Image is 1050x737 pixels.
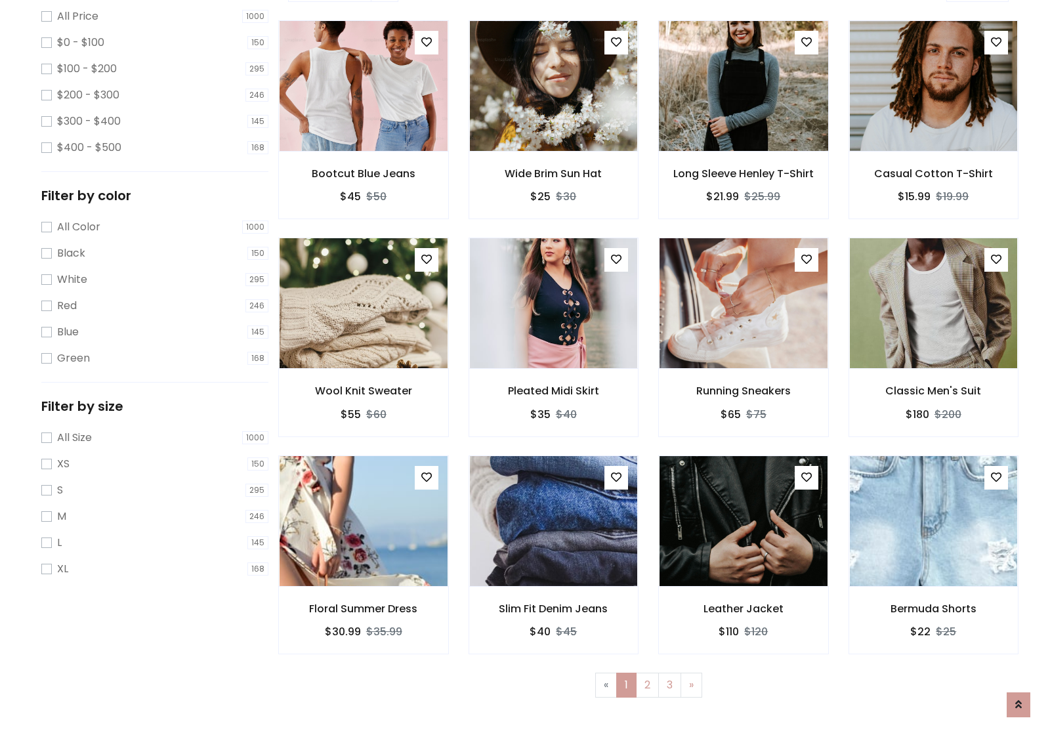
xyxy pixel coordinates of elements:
[469,167,639,180] h6: Wide Brim Sun Hat
[57,350,90,366] label: Green
[366,407,387,422] del: $60
[245,510,268,523] span: 246
[245,273,268,286] span: 295
[288,673,1009,698] nav: Page navigation
[906,408,929,421] h6: $180
[721,408,741,421] h6: $65
[245,89,268,102] span: 246
[247,562,268,576] span: 168
[279,385,448,397] h6: Wool Knit Sweater
[659,602,828,615] h6: Leather Jacket
[636,673,659,698] a: 2
[245,299,268,312] span: 246
[469,385,639,397] h6: Pleated Midi Skirt
[247,115,268,128] span: 145
[57,561,68,577] label: XL
[689,677,694,692] span: »
[366,189,387,204] del: $50
[849,602,1018,615] h6: Bermuda Shorts
[934,407,961,422] del: $200
[57,61,117,77] label: $100 - $200
[247,352,268,365] span: 168
[556,407,577,422] del: $40
[659,167,828,180] h6: Long Sleeve Henley T-Shirt
[849,385,1018,397] h6: Classic Men's Suit
[744,624,768,639] del: $120
[57,456,70,472] label: XS
[936,624,956,639] del: $25
[245,62,268,75] span: 295
[57,114,121,129] label: $300 - $400
[57,272,87,287] label: White
[57,245,85,261] label: Black
[849,167,1018,180] h6: Casual Cotton T-Shirt
[57,482,63,498] label: S
[279,602,448,615] h6: Floral Summer Dress
[57,430,92,446] label: All Size
[57,219,100,235] label: All Color
[57,140,121,156] label: $400 - $500
[57,87,119,103] label: $200 - $300
[719,625,739,638] h6: $110
[245,484,268,497] span: 295
[530,190,551,203] h6: $25
[530,408,551,421] h6: $35
[340,190,361,203] h6: $45
[366,624,402,639] del: $35.99
[247,536,268,549] span: 145
[57,35,104,51] label: $0 - $100
[616,673,637,698] a: 1
[57,509,66,524] label: M
[469,602,639,615] h6: Slim Fit Denim Jeans
[57,9,98,24] label: All Price
[247,457,268,471] span: 150
[898,190,931,203] h6: $15.99
[681,673,702,698] a: Next
[57,324,79,340] label: Blue
[658,673,681,698] a: 3
[279,167,448,180] h6: Bootcut Blue Jeans
[530,625,551,638] h6: $40
[910,625,931,638] h6: $22
[242,10,268,23] span: 1000
[242,221,268,234] span: 1000
[247,247,268,260] span: 150
[744,189,780,204] del: $25.99
[556,624,577,639] del: $45
[706,190,739,203] h6: $21.99
[325,625,361,638] h6: $30.99
[746,407,766,422] del: $75
[936,189,969,204] del: $19.99
[247,141,268,154] span: 168
[247,36,268,49] span: 150
[247,326,268,339] span: 145
[242,431,268,444] span: 1000
[57,535,62,551] label: L
[659,385,828,397] h6: Running Sneakers
[556,189,576,204] del: $30
[57,298,77,314] label: Red
[341,408,361,421] h6: $55
[41,188,268,203] h5: Filter by color
[41,398,268,414] h5: Filter by size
